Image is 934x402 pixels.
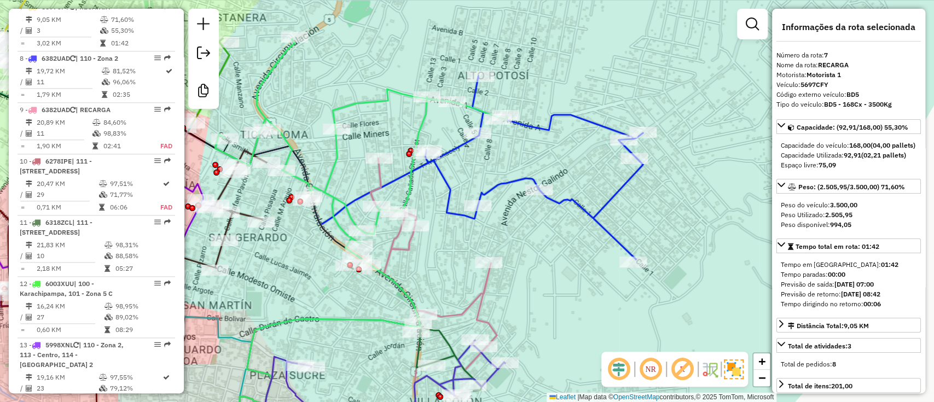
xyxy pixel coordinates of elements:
i: Distância Total [26,16,32,23]
div: Tempo em [GEOGRAPHIC_DATA]: [781,260,916,270]
i: % de utilização do peso [100,16,108,23]
td: 84,60% [103,117,148,128]
td: 27 [36,312,104,323]
span: 9 - [20,106,111,114]
div: Tempo paradas: [781,270,916,279]
i: Tempo total em rota [105,265,110,272]
a: Tempo total em rota: 01:42 [776,238,921,253]
td: 98,31% [115,240,170,250]
td: = [20,202,25,213]
td: 19,72 KM [36,66,101,77]
td: 97,55% [109,372,160,383]
td: = [20,38,25,49]
span: 8 - [20,54,118,62]
a: Zoom out [753,370,770,386]
i: Total de Atividades [26,191,32,198]
i: Tempo total em rota [105,327,110,333]
div: Código externo veículo: [776,90,921,100]
span: Ocultar NR [637,356,664,382]
td: 05:27 [115,263,170,274]
td: / [20,383,25,394]
td: = [20,141,25,152]
i: Tempo total em rota [92,143,98,149]
strong: 00:00 [828,270,845,278]
strong: RECARGA [818,61,849,69]
td: / [20,25,25,36]
strong: 92,91 [844,151,861,159]
em: Opções [154,280,161,287]
span: | 110 - Zona 2 [76,54,118,62]
em: Rota exportada [164,158,171,164]
strong: [DATE] 08:42 [841,290,880,298]
em: Rota exportada [164,106,171,113]
em: Opções [154,219,161,225]
i: Distância Total [26,119,32,126]
span: 6382UAD [42,106,70,114]
td: 3 [36,25,100,36]
i: % de utilização do peso [99,374,107,381]
td: / [20,250,25,261]
span: 7 - [20,3,110,11]
td: 96,06% [112,77,165,88]
i: Distância Total [26,68,32,74]
span: Peso: (2.505,95/3.500,00) 71,60% [798,183,905,191]
td: 97,51% [109,178,160,189]
span: Exibir rótulo [669,356,695,382]
div: Distância Total: [788,321,869,331]
td: 1,90 KM [36,141,92,152]
td: 71,60% [111,14,170,25]
strong: 201,00 [831,382,852,390]
td: 89,02% [115,312,170,323]
strong: 994,05 [830,220,851,229]
td: 02:35 [112,89,165,100]
i: % de utilização do peso [105,303,113,310]
i: Rota otimizada [163,374,170,381]
i: % de utilização do peso [105,242,113,248]
strong: 7 [824,51,828,59]
td: 71,77% [109,189,160,200]
td: 11 [36,128,92,139]
i: Total de Atividades [26,385,32,392]
div: Tempo dirigindo no retorno: [781,299,916,309]
strong: (02,21 pallets) [861,151,906,159]
td: 20,89 KM [36,117,92,128]
span: 5998XNL [45,341,73,349]
span: 6318ZCL [45,218,72,226]
em: Opções [154,158,161,164]
i: Total de Atividades [26,253,32,259]
a: Capacidade: (92,91/168,00) 55,30% [776,119,921,134]
h4: Informações da rota selecionada [776,22,921,32]
i: % de utilização da cubagem [92,130,101,137]
span: 5697CFY [42,3,69,11]
i: Total de Atividades [26,314,32,321]
strong: 3 [848,342,851,350]
td: FAD [148,141,173,152]
div: Total de atividades:3 [776,355,921,374]
span: 13 - [20,341,124,369]
a: Peso: (2.505,95/3.500,00) 71,60% [776,179,921,194]
div: Capacidade: (92,91/168,00) 55,30% [776,136,921,174]
strong: 3.500,00 [830,201,857,209]
a: Total de itens:201,00 [776,378,921,393]
span: Capacidade: (92,91/168,00) 55,30% [797,123,908,131]
strong: 5697CFY [800,80,828,89]
span: + [758,354,765,368]
i: Distância Total [26,242,32,248]
td: FAD [160,202,173,213]
i: Veículo já utilizado nesta sessão [73,342,79,348]
strong: 00:06 [863,300,881,308]
div: Motorista: [776,70,921,80]
span: 6278IPE [45,157,72,165]
td: 55,30% [111,25,170,36]
td: 23 [36,383,98,394]
td: 88,58% [115,250,170,261]
strong: (04,00 pallets) [871,141,915,149]
td: 06:06 [109,202,160,213]
td: 3,02 KM [36,38,100,49]
em: Opções [154,341,161,348]
td: = [20,89,25,100]
td: 98,95% [115,301,170,312]
em: Rota exportada [164,219,171,225]
strong: Motorista 1 [807,71,841,79]
i: % de utilização do peso [101,68,109,74]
